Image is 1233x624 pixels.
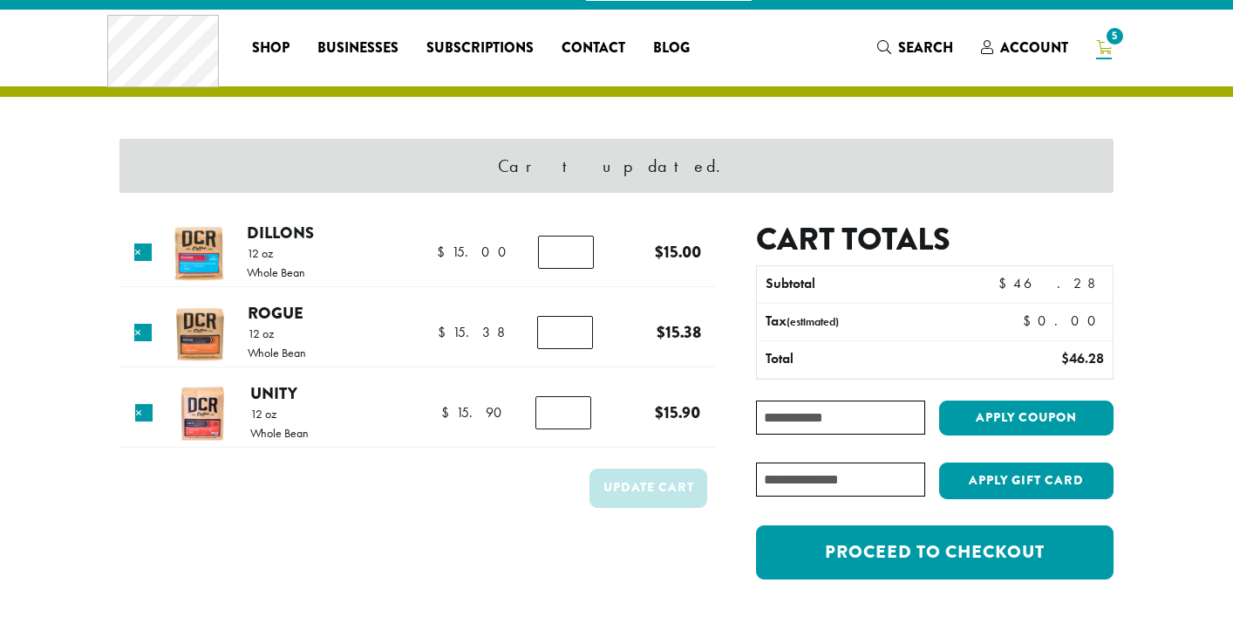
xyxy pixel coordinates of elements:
[538,236,594,269] input: Product quantity
[898,38,953,58] span: Search
[535,396,591,429] input: Product quantity
[657,320,701,344] bdi: 15.38
[756,525,1114,579] a: Proceed to checkout
[1103,24,1127,48] span: 5
[437,243,452,261] span: $
[939,401,1114,436] button: Apply coupon
[441,403,510,422] bdi: 15.90
[1023,312,1104,330] bdi: 0.00
[134,324,152,341] a: Remove this item
[438,323,453,341] span: $
[426,38,534,59] span: Subscriptions
[317,38,399,59] span: Businesses
[863,33,967,62] a: Search
[998,274,1104,292] bdi: 46.28
[756,221,1114,258] h2: Cart totals
[135,404,153,422] a: Remove this item
[998,274,1013,292] span: $
[437,243,514,261] bdi: 15.00
[247,266,305,278] p: Whole Bean
[562,38,625,59] span: Contact
[757,304,1009,340] th: Tax
[655,240,701,264] bdi: 15.00
[248,327,306,339] p: 12 oz
[537,316,593,349] input: Product quantity
[653,38,690,59] span: Blog
[174,386,230,442] img: Unity by Dillanos Coffee Roasters
[757,266,971,303] th: Subtotal
[250,427,309,439] p: Whole Bean
[1000,38,1068,58] span: Account
[172,305,228,362] img: Rogue
[1061,349,1069,367] span: $
[252,38,290,59] span: Shop
[119,139,1114,193] div: Cart updated.
[438,323,514,341] bdi: 15.38
[248,346,306,359] p: Whole Bean
[657,320,665,344] span: $
[655,240,664,264] span: $
[1023,312,1038,330] span: $
[250,408,309,420] p: 12 oz
[939,463,1114,499] button: Apply Gift Card
[134,243,152,261] a: Remove this item
[655,401,664,424] span: $
[757,341,971,378] th: Total
[247,247,305,259] p: 12 oz
[787,314,839,329] small: (estimated)
[441,403,456,422] span: $
[247,221,314,244] a: Dillons
[655,401,700,424] bdi: 15.90
[248,301,303,325] a: Rogue
[250,381,297,405] a: Unity
[238,34,303,62] a: Shop
[589,469,707,508] button: Update cart
[1061,349,1104,367] bdi: 46.28
[171,225,228,282] img: Dillons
